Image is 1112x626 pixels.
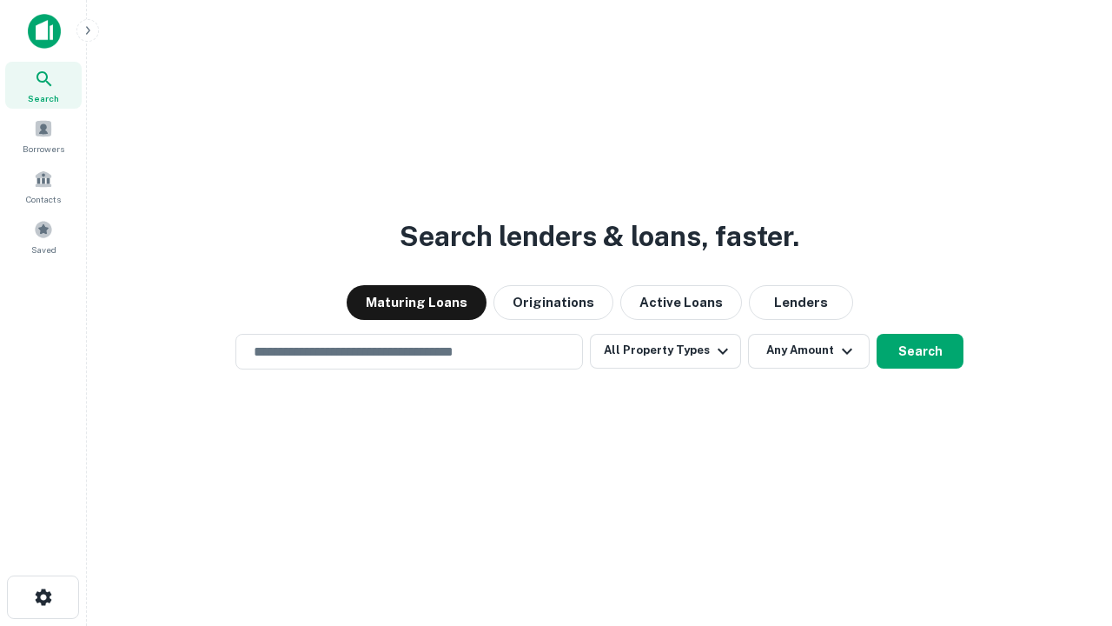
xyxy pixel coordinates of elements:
[590,334,741,369] button: All Property Types
[1025,487,1112,570] iframe: Chat Widget
[748,334,870,369] button: Any Amount
[5,213,82,260] a: Saved
[5,62,82,109] a: Search
[23,142,64,156] span: Borrowers
[749,285,853,320] button: Lenders
[400,216,799,257] h3: Search lenders & loans, faster.
[31,243,56,256] span: Saved
[28,91,59,105] span: Search
[26,192,61,206] span: Contacts
[877,334,963,369] button: Search
[493,285,613,320] button: Originations
[347,285,486,320] button: Maturing Loans
[28,14,61,49] img: capitalize-icon.png
[620,285,742,320] button: Active Loans
[5,163,82,210] a: Contacts
[5,112,82,159] a: Borrowers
